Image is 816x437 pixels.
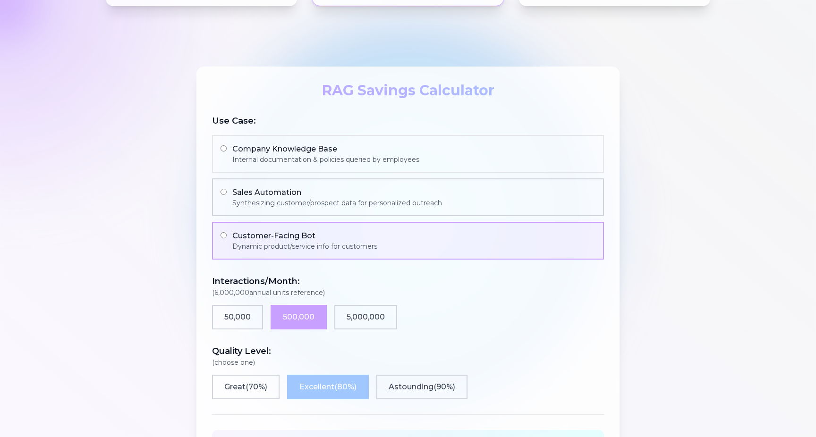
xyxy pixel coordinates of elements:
[212,288,604,297] span: ( 6,000,000 annual units reference)
[212,345,604,367] h3: Quality Level:
[232,198,442,208] div: Synthesizing customer/prospect data for personalized outreach
[221,189,227,195] input: Sales AutomationSynthesizing customer/prospect data for personalized outreach
[212,114,604,127] h3: Use Case:
[271,305,327,329] button: 500,000
[212,275,604,297] h3: Interactions/Month :
[376,375,467,399] button: Astounding(90%)
[212,82,604,99] h2: RAG Savings Calculator
[221,232,227,238] input: Customer-Facing BotDynamic product/service info for customers
[287,375,369,399] button: Excellent(80%)
[232,187,442,198] div: Sales Automation
[232,230,377,242] div: Customer-Facing Bot
[212,358,604,367] span: (choose one)
[334,305,397,329] button: 5,000,000
[232,242,377,251] div: Dynamic product/service info for customers
[212,305,263,329] button: 50,000
[232,155,419,164] div: Internal documentation & policies queried by employees
[232,143,419,155] div: Company Knowledge Base
[221,145,227,151] input: Company Knowledge BaseInternal documentation & policies queried by employees
[212,375,280,399] button: Great(70%)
